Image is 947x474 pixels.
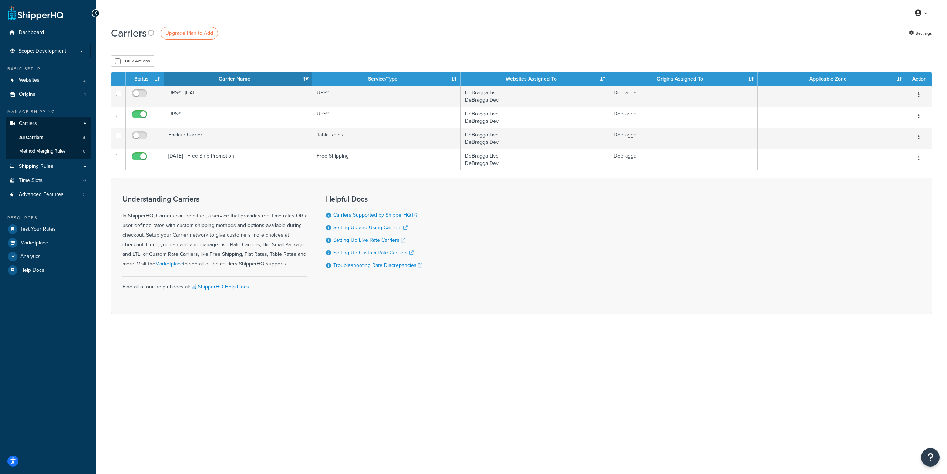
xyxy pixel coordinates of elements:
[6,236,91,250] a: Marketplace
[312,128,461,149] td: Table Rates
[111,26,147,40] h1: Carriers
[312,107,461,128] td: UPS®
[461,72,609,86] th: Websites Assigned To: activate to sort column ascending
[906,72,932,86] th: Action
[333,211,417,219] a: Carriers Supported by ShipperHQ
[461,86,609,107] td: DeBragga Live DeBragga Dev
[122,195,307,269] div: In ShipperHQ, Carriers can be either, a service that provides real-time rates OR a user-defined r...
[20,254,41,260] span: Analytics
[609,149,758,170] td: Debragga
[6,131,91,145] a: All Carriers 4
[165,29,213,37] span: Upgrade Plan to Add
[6,145,91,158] a: Method Merging Rules 0
[20,267,44,274] span: Help Docs
[6,223,91,236] a: Test Your Rates
[6,174,91,187] a: Time Slots 0
[83,77,86,84] span: 2
[609,128,758,149] td: Debragga
[6,160,91,173] a: Shipping Rules
[461,128,609,149] td: DeBragga Live DeBragga Dev
[126,72,164,86] th: Status: activate to sort column ascending
[8,6,63,20] a: ShipperHQ Home
[758,72,906,86] th: Applicable Zone: activate to sort column ascending
[6,88,91,101] a: Origins 1
[312,72,461,86] th: Service/Type: activate to sort column ascending
[19,91,36,98] span: Origins
[20,226,56,233] span: Test Your Rates
[122,195,307,203] h3: Understanding Carriers
[461,107,609,128] td: DeBragga Live DeBragga Dev
[164,107,312,128] td: UPS®
[6,145,91,158] li: Method Merging Rules
[19,177,43,184] span: Time Slots
[6,188,91,202] li: Advanced Features
[19,30,44,36] span: Dashboard
[609,72,758,86] th: Origins Assigned To: activate to sort column ascending
[6,264,91,277] a: Help Docs
[326,195,422,203] h3: Helpful Docs
[83,192,86,198] span: 3
[83,148,85,155] span: 0
[6,109,91,115] div: Manage Shipping
[6,188,91,202] a: Advanced Features 3
[19,121,37,127] span: Carriers
[84,91,86,98] span: 1
[164,128,312,149] td: Backup Carrier
[164,149,312,170] td: [DATE] - Free Ship Promotion
[6,117,91,131] a: Carriers
[19,192,64,198] span: Advanced Features
[312,86,461,107] td: UPS®
[909,28,932,38] a: Settings
[111,55,154,67] button: Bulk Actions
[20,240,48,246] span: Marketplace
[6,215,91,221] div: Resources
[333,224,408,231] a: Setting Up and Using Carriers
[333,261,422,269] a: Troubleshooting Rate Discrepancies
[6,117,91,159] li: Carriers
[155,260,183,268] a: Marketplace
[461,149,609,170] td: DeBragga Live DeBragga Dev
[921,448,940,467] button: Open Resource Center
[6,66,91,72] div: Basic Setup
[83,135,85,141] span: 4
[6,174,91,187] li: Time Slots
[6,26,91,40] a: Dashboard
[19,135,43,141] span: All Carriers
[19,163,53,170] span: Shipping Rules
[18,48,66,54] span: Scope: Development
[19,148,66,155] span: Method Merging Rules
[164,86,312,107] td: UPS® - [DATE]
[6,131,91,145] li: All Carriers
[164,72,312,86] th: Carrier Name: activate to sort column ascending
[6,74,91,87] a: Websites 2
[312,149,461,170] td: Free Shipping
[190,283,249,291] a: ShipperHQ Help Docs
[333,236,405,244] a: Setting Up Live Rate Carriers
[6,250,91,263] a: Analytics
[161,27,218,40] a: Upgrade Plan to Add
[6,88,91,101] li: Origins
[609,107,758,128] td: Debragga
[6,74,91,87] li: Websites
[19,77,40,84] span: Websites
[83,177,86,184] span: 0
[122,276,307,292] div: Find all of our helpful docs at:
[609,86,758,107] td: Debragga
[333,249,414,257] a: Setting Up Custom Rate Carriers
